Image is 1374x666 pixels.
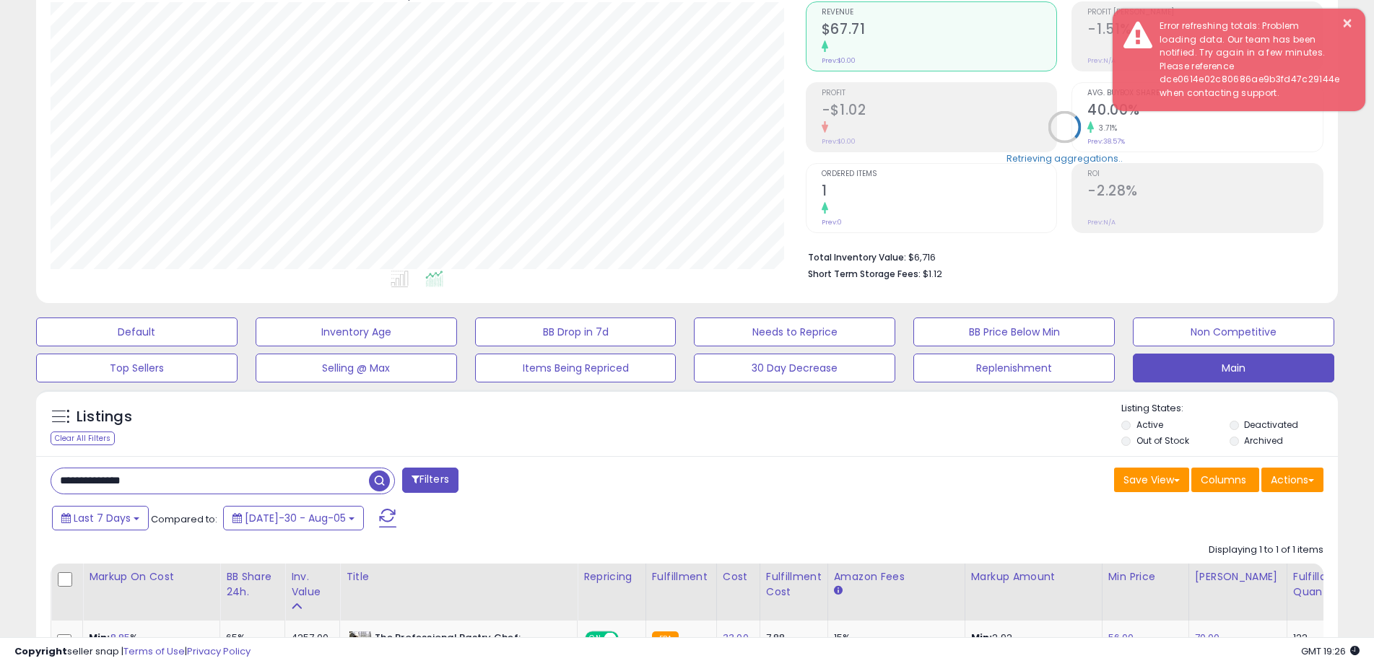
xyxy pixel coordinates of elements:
div: Fulfillment [652,569,710,584]
p: Listing States: [1121,402,1338,416]
label: Active [1136,419,1163,431]
span: [DATE]-30 - Aug-05 [245,511,346,525]
div: [PERSON_NAME] [1195,569,1281,584]
label: Deactivated [1244,419,1298,431]
div: Markup on Cost [89,569,214,584]
div: Displaying 1 to 1 of 1 items [1209,543,1323,557]
div: seller snap | | [14,645,251,659]
small: Amazon Fees. [834,584,843,597]
button: BB Drop in 7d [475,317,677,346]
div: Amazon Fees [834,569,959,584]
button: Needs to Reprice [694,317,895,346]
strong: Copyright [14,644,67,658]
button: Filters [402,468,458,493]
label: Out of Stock [1136,434,1189,447]
div: Error refreshing totals: Problem loading data. Our team has been notified. Try again in a few min... [1149,19,1355,100]
div: BB Share 24h. [226,569,279,600]
div: Cost [723,569,754,584]
button: Actions [1261,468,1323,492]
div: Repricing [583,569,640,584]
h5: Listings [77,407,132,427]
a: Terms of Use [123,644,185,658]
button: BB Price Below Min [913,317,1115,346]
button: Replenishment [913,354,1115,382]
button: Items Being Repriced [475,354,677,382]
button: Main [1133,354,1334,382]
button: Non Competitive [1133,317,1334,346]
div: Markup Amount [971,569,1096,584]
div: Clear All Filters [51,431,115,445]
div: Retrieving aggregations.. [1006,152,1123,165]
div: Fulfillable Quantity [1293,569,1343,600]
div: Title [346,569,571,584]
button: Columns [1191,468,1259,492]
button: Last 7 Days [52,506,149,530]
div: Fulfillment Cost [766,569,822,600]
span: Compared to: [151,512,217,526]
button: Top Sellers [36,354,238,382]
div: Min Price [1108,569,1183,584]
label: Archived [1244,434,1283,447]
span: Columns [1201,473,1246,487]
button: Selling @ Max [256,354,457,382]
span: Last 7 Days [74,511,131,525]
button: [DATE]-30 - Aug-05 [223,506,364,530]
button: Save View [1114,468,1189,492]
button: Default [36,317,238,346]
button: 30 Day Decrease [694,354,895,382]
button: × [1342,14,1353,32]
a: Privacy Policy [187,644,251,658]
button: Inventory Age [256,317,457,346]
span: 2025-08-13 19:26 GMT [1301,644,1360,658]
th: The percentage added to the cost of goods (COGS) that forms the calculator for Min & Max prices. [83,564,220,621]
div: Inv. value [291,569,334,600]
